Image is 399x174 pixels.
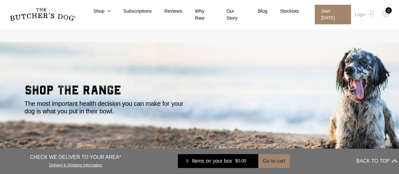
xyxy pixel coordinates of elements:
a: Delivery & Shipping Information [49,161,102,167]
div: 0 [183,158,192,164]
a: Stockists [267,8,299,15]
a: Subscriptions [111,8,152,15]
a: Reviews [152,8,182,15]
p: CHECK WE DELIVER TO YOUR AREA* [30,153,121,161]
bdi: 0.00 [235,159,246,164]
a: Why Raw [182,8,214,22]
button: BACK TO TOP [356,153,397,169]
a: Blog [245,8,267,15]
a: Login [353,5,374,24]
span: $ [235,159,238,164]
span: Start [DATE] [315,5,351,24]
p: The most important health decision you can make for your dog is what you put in their bowl. [25,100,192,115]
img: TBD_Cart-Empty.png [382,9,390,18]
a: 0 Items on your box $0.00 [178,154,258,168]
a: Our Story [214,8,245,22]
span: Items on your box [192,157,232,165]
h2: shop the range [25,84,375,100]
a: Shop [81,8,111,15]
button: Go to cart [258,154,290,168]
a: Start [DATE] [308,5,353,24]
div: 0 [385,7,392,14]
